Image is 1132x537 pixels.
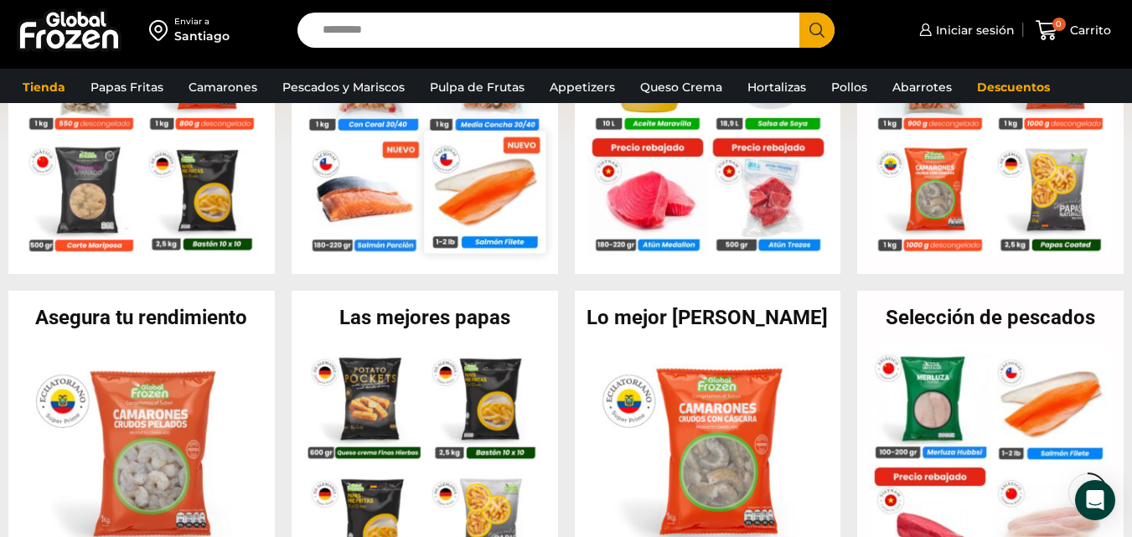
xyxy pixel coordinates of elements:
[1031,11,1115,50] a: 0 Carrito
[823,71,876,103] a: Pollos
[799,13,835,48] button: Search button
[292,307,558,328] h2: Las mejores papas
[739,71,814,103] a: Hortalizas
[541,71,623,103] a: Appetizers
[82,71,172,103] a: Papas Fritas
[857,307,1124,328] h2: Selección de pescados
[915,13,1015,47] a: Iniciar sesión
[575,307,841,328] h2: Lo mejor [PERSON_NAME]
[421,71,533,103] a: Pulpa de Frutas
[174,16,230,28] div: Enviar a
[180,71,266,103] a: Camarones
[14,71,74,103] a: Tienda
[1075,480,1115,520] div: Open Intercom Messenger
[932,22,1015,39] span: Iniciar sesión
[632,71,731,103] a: Queso Crema
[149,16,174,44] img: address-field-icon.svg
[174,28,230,44] div: Santiago
[884,71,960,103] a: Abarrotes
[1066,22,1111,39] span: Carrito
[8,307,275,328] h2: Asegura tu rendimiento
[1052,18,1066,31] span: 0
[274,71,413,103] a: Pescados y Mariscos
[969,71,1058,103] a: Descuentos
